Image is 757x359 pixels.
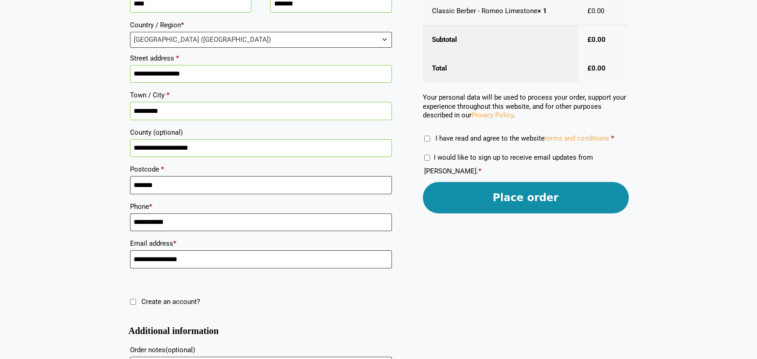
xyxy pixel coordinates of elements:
span: £ [587,7,592,15]
button: Place order [423,182,629,213]
label: Postcode [130,162,392,176]
label: Town / City [130,88,392,102]
input: I would like to sign up to receive email updates from [PERSON_NAME]. [424,155,430,161]
span: Country / Region [130,32,392,48]
span: £ [587,35,592,44]
span: (optional) [165,346,195,354]
th: Subtotal [423,25,578,54]
label: Phone [130,200,392,213]
th: Total [423,54,578,83]
label: County [130,126,392,139]
a: terms and conditions [545,134,609,142]
span: Create an account? [141,298,200,306]
h3: Additional information [129,329,393,333]
p: Your personal data will be used to process your order, support your experience throughout this we... [423,93,629,120]
label: I would like to sign up to receive email updates from [PERSON_NAME]. [424,153,593,175]
label: Street address [130,51,392,65]
span: £ [587,64,592,72]
span: I have read and agree to the website [436,134,609,142]
input: Create an account? [130,299,136,305]
input: I have read and agree to the websiteterms and conditions * [424,136,430,142]
label: Order notes [130,343,392,357]
strong: × 1 [537,7,547,15]
bdi: 0.00 [587,7,604,15]
abbr: required [611,134,614,142]
label: Email address [130,237,392,250]
span: (optional) [153,128,183,137]
span: United Kingdom (UK) [130,32,391,47]
label: Country / Region [130,18,392,32]
bdi: 0.00 [587,35,606,44]
bdi: 0.00 [587,64,606,72]
a: Privacy Policy [471,111,513,119]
